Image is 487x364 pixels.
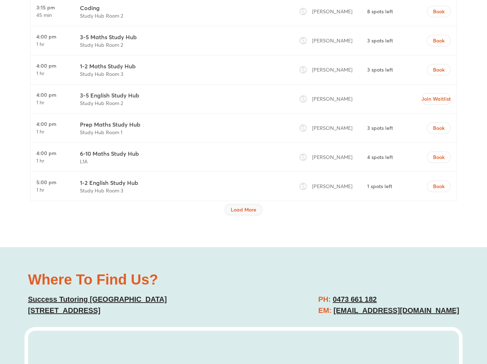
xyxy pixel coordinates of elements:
a: 0473 661 182 [333,295,376,303]
span: EM: [318,306,332,314]
a: Success Tutoring [GEOGRAPHIC_DATA][STREET_ADDRESS] [28,295,167,314]
span: PH: [318,295,330,303]
h2: Where To Find Us? [28,272,236,287]
a: [EMAIL_ADDRESS][DOMAIN_NAME] [333,306,459,314]
iframe: Chat Widget [367,283,487,364]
